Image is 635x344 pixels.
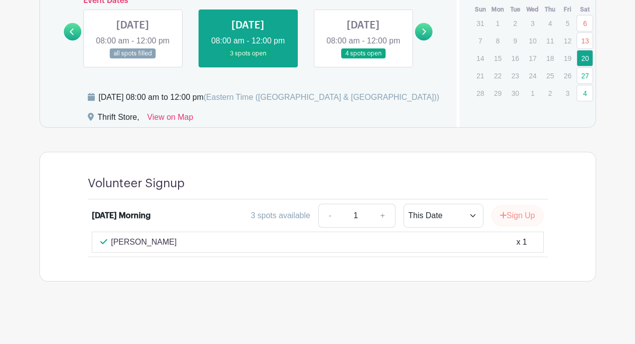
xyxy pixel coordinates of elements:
[204,93,439,101] span: (Eastern Time ([GEOGRAPHIC_DATA] & [GEOGRAPHIC_DATA]))
[111,236,177,248] p: [PERSON_NAME]
[491,205,544,226] button: Sign Up
[542,68,558,83] p: 25
[559,68,576,83] p: 26
[577,32,593,49] a: 13
[489,50,506,66] p: 15
[524,15,541,31] p: 3
[559,15,576,31] p: 5
[99,91,439,103] div: [DATE] 08:00 am to 12:00 pm
[542,33,558,48] p: 11
[489,68,506,83] p: 22
[506,4,524,14] th: Tue
[577,67,593,84] a: 27
[559,33,576,48] p: 12
[472,68,488,83] p: 21
[559,85,576,101] p: 3
[251,210,310,222] div: 3 spots available
[489,85,506,101] p: 29
[524,33,541,48] p: 10
[370,204,395,228] a: +
[542,50,558,66] p: 18
[92,210,151,222] div: [DATE] Morning
[507,68,523,83] p: 23
[559,4,576,14] th: Fri
[507,50,523,66] p: 16
[577,85,593,101] a: 4
[541,4,559,14] th: Thu
[318,204,341,228] a: -
[524,85,541,101] p: 1
[471,4,489,14] th: Sun
[472,50,488,66] p: 14
[524,4,541,14] th: Wed
[472,15,488,31] p: 31
[516,236,527,248] div: x 1
[524,68,541,83] p: 24
[577,15,593,31] a: 6
[542,85,558,101] p: 2
[576,4,594,14] th: Sat
[489,15,506,31] p: 1
[559,50,576,66] p: 19
[507,33,523,48] p: 9
[147,111,193,127] a: View on Map
[472,85,488,101] p: 28
[472,33,488,48] p: 7
[524,50,541,66] p: 17
[577,50,593,66] a: 20
[489,33,506,48] p: 8
[507,85,523,101] p: 30
[98,111,140,127] div: Thrift Store,
[507,15,523,31] p: 2
[88,176,185,191] h4: Volunteer Signup
[489,4,506,14] th: Mon
[542,15,558,31] p: 4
